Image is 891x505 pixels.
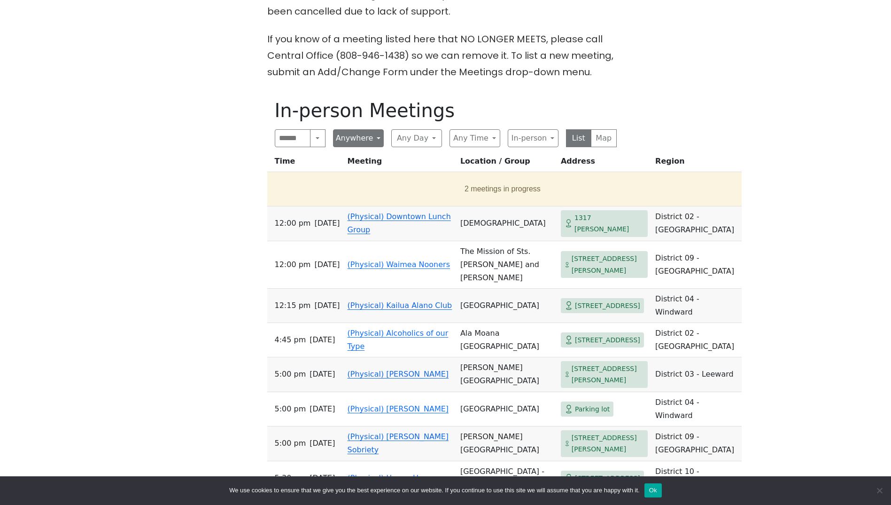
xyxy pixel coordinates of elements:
p: If you know of a meeting listed here that NO LONGER MEETS, please call Central Office (808-946-14... [267,31,624,80]
td: [GEOGRAPHIC_DATA] - [GEOGRAPHIC_DATA] [457,461,557,496]
button: Any Day [391,129,442,147]
th: Region [651,155,742,172]
td: District 02 - [GEOGRAPHIC_DATA] [651,323,742,357]
a: (Physical) Downtown Lunch Group [348,212,451,234]
span: [STREET_ADDRESS] [575,473,640,484]
span: 12:15 PM [275,299,311,312]
a: (Physical) [PERSON_NAME] [348,404,449,413]
td: [DEMOGRAPHIC_DATA] [457,206,557,241]
button: Ok [644,483,662,497]
a: (Physical) Waimea Nooners [348,260,450,269]
span: [STREET_ADDRESS] [575,300,640,312]
th: Address [557,155,651,172]
button: 2 meetings in progress [271,176,735,202]
td: [PERSON_NAME][GEOGRAPHIC_DATA] [457,426,557,461]
a: (Physical) [PERSON_NAME] [348,370,449,379]
button: Anywhere [333,129,384,147]
span: [DATE] [310,472,335,485]
a: (Physical) [PERSON_NAME] Sobriety [348,432,449,454]
span: 5:00 PM [275,437,306,450]
span: [DATE] [310,402,335,416]
span: 4:45 PM [275,333,306,347]
th: Time [267,155,344,172]
span: No [875,486,884,495]
span: [DATE] [310,368,335,381]
td: Ala Moana [GEOGRAPHIC_DATA] [457,323,557,357]
td: The Mission of Sts. [PERSON_NAME] and [PERSON_NAME] [457,241,557,289]
span: [STREET_ADDRESS][PERSON_NAME] [572,363,644,386]
span: 12:00 PM [275,258,311,271]
td: District 03 - Leeward [651,357,742,392]
a: (Physical) Alcoholics of our Type [348,329,449,351]
td: District 04 - Windward [651,289,742,323]
span: [DATE] [314,299,340,312]
span: [DATE] [310,333,335,347]
td: District 09 - [GEOGRAPHIC_DATA] [651,426,742,461]
span: [DATE] [310,437,335,450]
td: District 02 - [GEOGRAPHIC_DATA] [651,206,742,241]
span: 1317 [PERSON_NAME] [574,212,644,235]
button: Any Time [449,129,500,147]
span: [DATE] [314,217,340,230]
span: 12:00 PM [275,217,311,230]
span: Parking lot [575,403,610,415]
td: [PERSON_NAME][GEOGRAPHIC_DATA] [457,357,557,392]
td: District 04 - Windward [651,392,742,426]
button: List [566,129,592,147]
button: Search [310,129,325,147]
td: [GEOGRAPHIC_DATA] [457,289,557,323]
span: [STREET_ADDRESS][PERSON_NAME] [572,253,644,276]
td: District 09 - [GEOGRAPHIC_DATA] [651,241,742,289]
span: 5:00 PM [275,402,306,416]
td: District 10 - [GEOGRAPHIC_DATA] [651,461,742,496]
th: Location / Group [457,155,557,172]
input: Search [275,129,311,147]
span: We use cookies to ensure that we give you the best experience on our website. If you continue to ... [229,486,639,495]
button: Map [591,129,617,147]
th: Meeting [344,155,457,172]
span: [STREET_ADDRESS][PERSON_NAME] [572,432,644,455]
a: (Physical) Kailua Alano Club [348,301,452,310]
a: (Physical) Happy Hour [348,473,431,482]
span: 5:30 PM [275,472,306,485]
span: 5:00 PM [275,368,306,381]
button: In-person [508,129,558,147]
span: [STREET_ADDRESS] [575,334,640,346]
td: [GEOGRAPHIC_DATA] [457,392,557,426]
span: [DATE] [314,258,340,271]
h1: In-person Meetings [275,99,617,122]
